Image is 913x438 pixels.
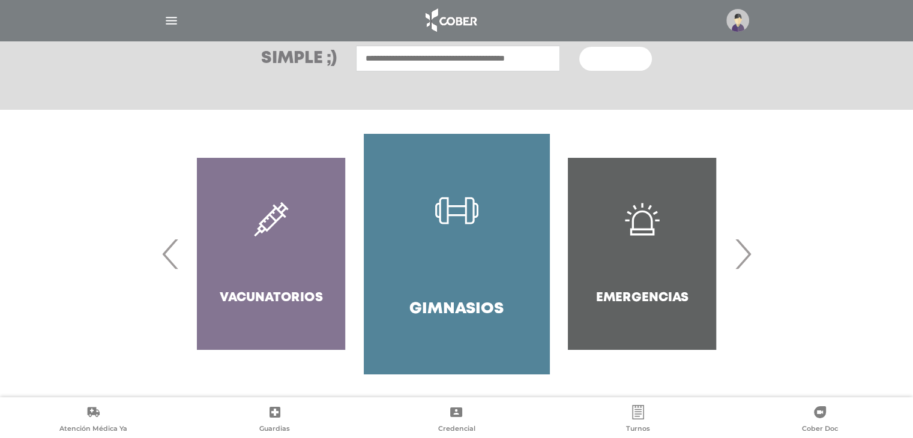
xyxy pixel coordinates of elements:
span: Previous [159,221,182,286]
span: Next [731,221,755,286]
a: Turnos [547,405,729,436]
h3: Simple ;) [261,50,337,67]
a: Guardias [184,405,366,436]
a: Atención Médica Ya [2,405,184,436]
span: Cober Doc [802,424,838,435]
button: Buscar [579,47,651,71]
a: Cober Doc [729,405,911,436]
a: Credencial [366,405,547,436]
a: Gimnasios [364,134,549,374]
span: Guardias [259,424,290,435]
img: profile-placeholder.svg [726,9,749,32]
img: logo_cober_home-white.png [419,6,482,35]
h4: Gimnasios [409,300,504,319]
span: Atención Médica Ya [59,424,127,435]
img: Cober_menu-lines-white.svg [164,13,179,28]
span: Turnos [626,424,650,435]
span: Credencial [438,424,475,435]
span: Buscar [594,55,628,64]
